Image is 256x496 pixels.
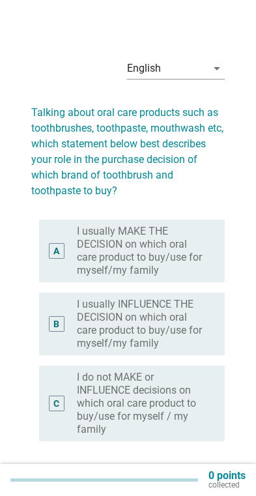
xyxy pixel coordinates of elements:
[31,92,225,199] h2: Talking about oral care products such as toothbrushes, toothpaste, mouthwash etc, which statement...
[208,480,246,489] p: collected
[53,317,59,330] div: B
[77,298,204,350] label: I usually INFLUENCE THE DECISION on which oral care product to buy/use for myself/my family
[208,471,246,480] p: 0 points
[77,225,204,277] label: I usually MAKE THE DECISION on which oral care product to buy/use for myself/my family
[77,371,204,436] label: I do not MAKE or INFLUENCE decisions on which oral care product to buy/use for myself / my family
[127,63,161,74] div: English
[53,396,59,410] div: C
[209,61,225,76] i: arrow_drop_down
[53,244,59,257] div: A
